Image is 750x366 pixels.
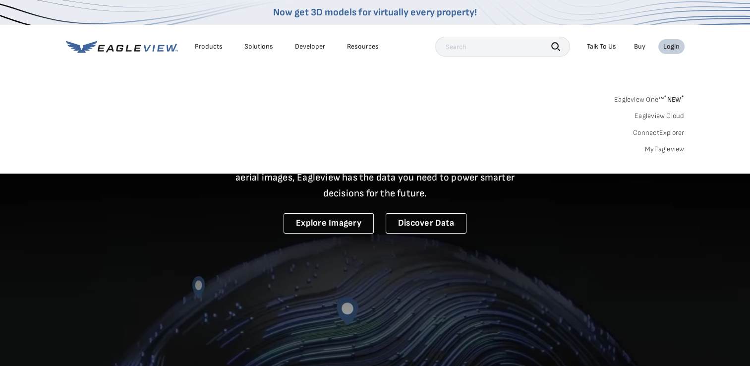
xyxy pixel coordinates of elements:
a: Eagleview Cloud [635,112,685,121]
span: NEW [664,95,684,104]
div: Login [663,42,680,51]
a: Buy [634,42,645,51]
a: Eagleview One™*NEW* [614,92,685,104]
a: Discover Data [386,213,466,234]
div: Talk To Us [587,42,616,51]
a: Explore Imagery [284,213,374,234]
div: Resources [347,42,379,51]
input: Search [435,37,570,57]
div: Products [195,42,223,51]
p: A new era starts here. Built on more than 3.5 billion high-resolution aerial images, Eagleview ha... [224,154,527,201]
a: Now get 3D models for virtually every property! [273,6,477,18]
a: Developer [295,42,325,51]
a: MyEagleview [645,145,685,154]
a: ConnectExplorer [633,128,685,137]
div: Solutions [244,42,273,51]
